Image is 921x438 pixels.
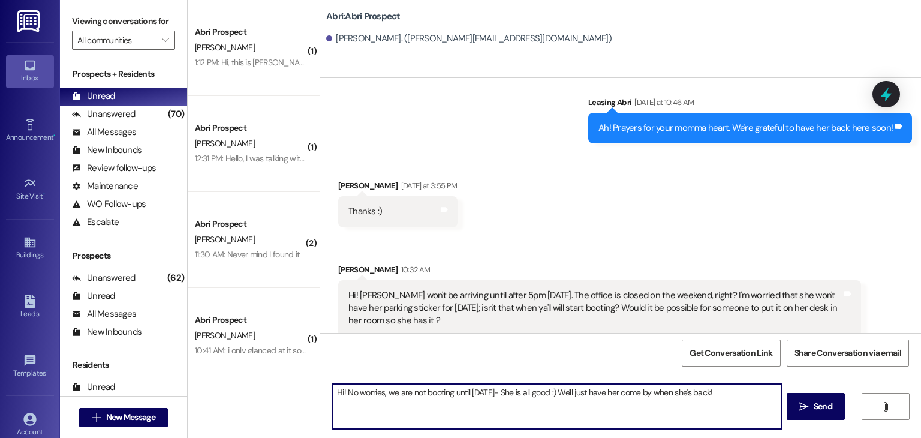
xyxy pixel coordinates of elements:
[631,96,694,109] div: [DATE] at 10:46 AM
[72,308,136,320] div: All Messages
[588,96,912,113] div: Leasing Abri
[6,173,54,206] a: Site Visit •
[195,57,732,68] div: 1:12 PM: Hi, this is [PERSON_NAME], I just sent in the photos of the documents for my ESA. Please...
[326,10,401,23] b: Abri: Abri Prospect
[72,90,115,103] div: Unread
[338,179,458,196] div: [PERSON_NAME]
[72,108,136,121] div: Unanswered
[799,402,808,412] i: 
[787,393,845,420] button: Send
[60,250,187,262] div: Prospects
[77,31,156,50] input: All communities
[60,359,187,371] div: Residents
[195,218,306,230] div: Abri Prospect
[162,35,168,45] i: 
[72,198,146,211] div: WO Follow-ups
[814,400,832,413] span: Send
[92,413,101,422] i: 
[72,144,142,157] div: New Inbounds
[598,122,893,134] div: Ah! Prayers for your momma heart. We're grateful to have her back here soon!
[332,384,781,429] textarea: Hi! No worries, we are not booting until [DATE]- She is all good :) We'll just have her come by w...
[72,180,138,193] div: Maintenance
[682,340,780,367] button: Get Conversation Link
[195,234,255,245] span: [PERSON_NAME]
[195,42,255,53] span: [PERSON_NAME]
[6,232,54,265] a: Buildings
[53,131,55,140] span: •
[6,350,54,383] a: Templates •
[195,345,452,356] div: 10:41 AM: i only glanced at it so i don't remember! i know it was in the 50s...
[348,205,382,218] div: Thanks :)
[6,291,54,323] a: Leads
[794,347,901,359] span: Share Conversation via email
[72,326,142,338] div: New Inbounds
[165,105,187,124] div: (70)
[195,249,299,260] div: 11:30 AM: Never mind I found it
[46,367,48,376] span: •
[72,126,136,139] div: All Messages
[72,381,115,394] div: Unread
[348,289,842,328] div: Hi! [PERSON_NAME] won't be arriving until after 5pm [DATE]. The office is closed on the weekend, ...
[106,411,155,424] span: New Message
[72,216,119,229] div: Escalate
[195,122,306,134] div: Abri Prospect
[79,408,168,427] button: New Message
[195,138,255,149] span: [PERSON_NAME]
[398,263,431,276] div: 10:32 AM
[338,263,861,280] div: [PERSON_NAME]
[398,179,458,192] div: [DATE] at 3:55 PM
[787,340,909,367] button: Share Conversation via email
[43,190,45,199] span: •
[72,12,175,31] label: Viewing conversations for
[195,330,255,341] span: [PERSON_NAME]
[72,290,115,302] div: Unread
[195,314,306,326] div: Abri Prospect
[881,402,890,412] i: 
[72,162,156,175] div: Review follow-ups
[17,10,42,32] img: ResiDesk Logo
[164,269,187,287] div: (62)
[195,26,306,38] div: Abri Prospect
[60,68,187,80] div: Prospects + Residents
[690,347,772,359] span: Get Conversation Link
[326,32,612,45] div: [PERSON_NAME]. ([PERSON_NAME][EMAIL_ADDRESS][DOMAIN_NAME])
[6,55,54,88] a: Inbox
[72,272,136,284] div: Unanswered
